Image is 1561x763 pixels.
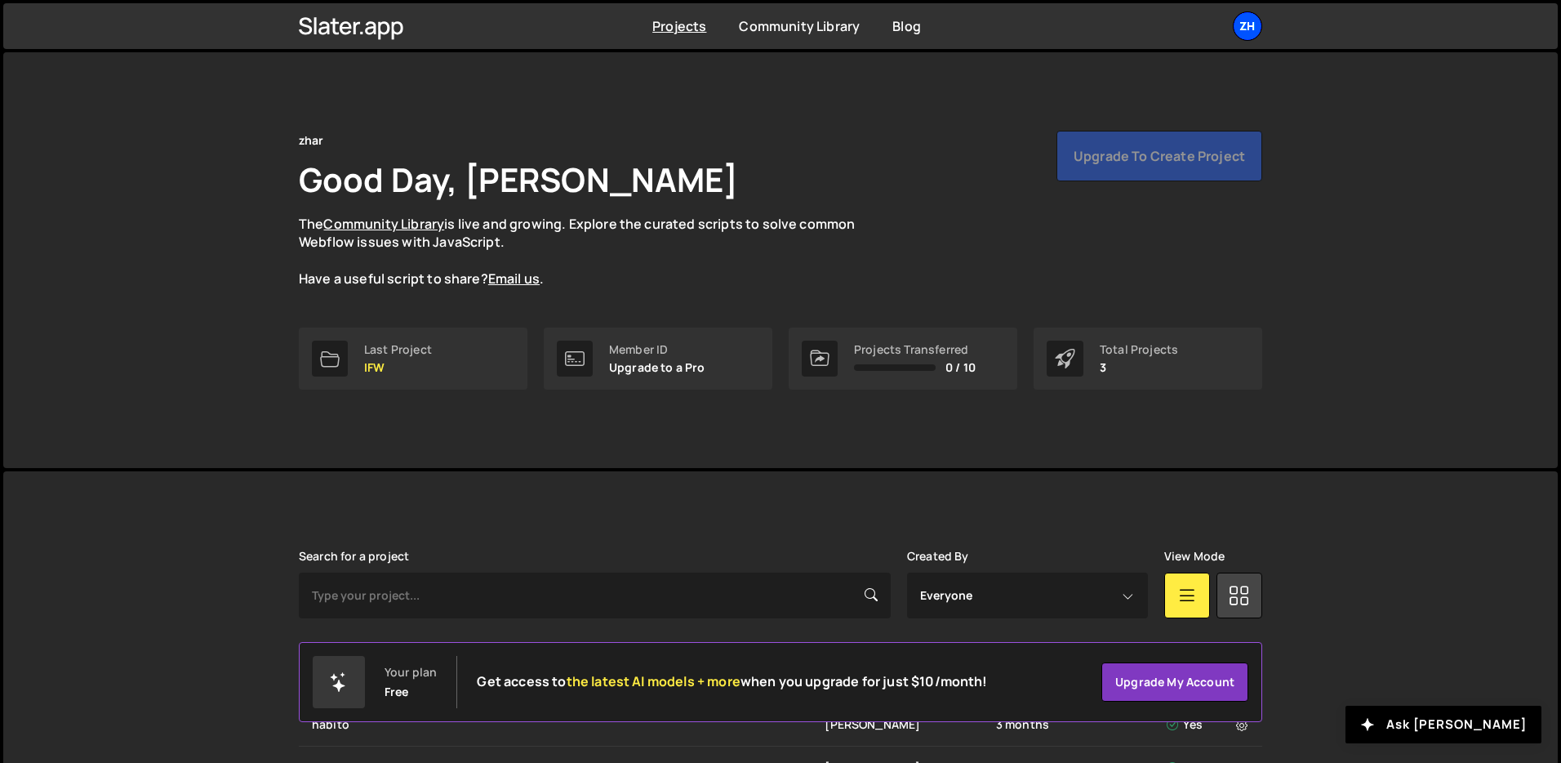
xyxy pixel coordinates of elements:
button: Ask [PERSON_NAME] [1345,706,1541,743]
a: Upgrade my account [1101,663,1248,702]
div: [PERSON_NAME] [825,716,995,733]
span: 0 / 10 [945,361,976,374]
p: IFW [364,361,432,374]
input: Type your project... [299,573,891,618]
a: Last Project IFW [299,328,527,390]
div: Projects Transferred [854,343,976,356]
a: Projects [652,17,706,35]
p: Upgrade to a Pro [609,361,705,374]
div: 3 months [996,716,1167,733]
div: Last Project [364,343,432,356]
div: habito [312,716,825,733]
p: 3 [1100,361,1178,374]
a: Community Library [323,215,444,233]
a: Email us [488,270,540,288]
p: The is live and growing. Explore the curated scripts to solve common Webflow issues with JavaScri... [299,215,887,288]
div: zhar [299,131,324,150]
div: Your plan [385,666,437,679]
a: zh [1233,11,1262,41]
div: Total Projects [1100,343,1178,356]
h1: Good Day, [PERSON_NAME] [299,157,738,202]
div: Free [385,685,409,698]
label: Search for a project [299,550,409,563]
a: Blog [892,17,921,35]
a: habito [PERSON_NAME] 3 months Yes [299,703,1262,747]
label: View Mode [1164,550,1225,563]
a: Community Library [739,17,860,35]
label: Created By [907,550,969,563]
span: the latest AI models + more [567,672,740,690]
div: Member ID [609,343,705,356]
div: Yes [1167,716,1252,733]
h2: Get access to when you upgrade for just $10/month! [477,674,987,689]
